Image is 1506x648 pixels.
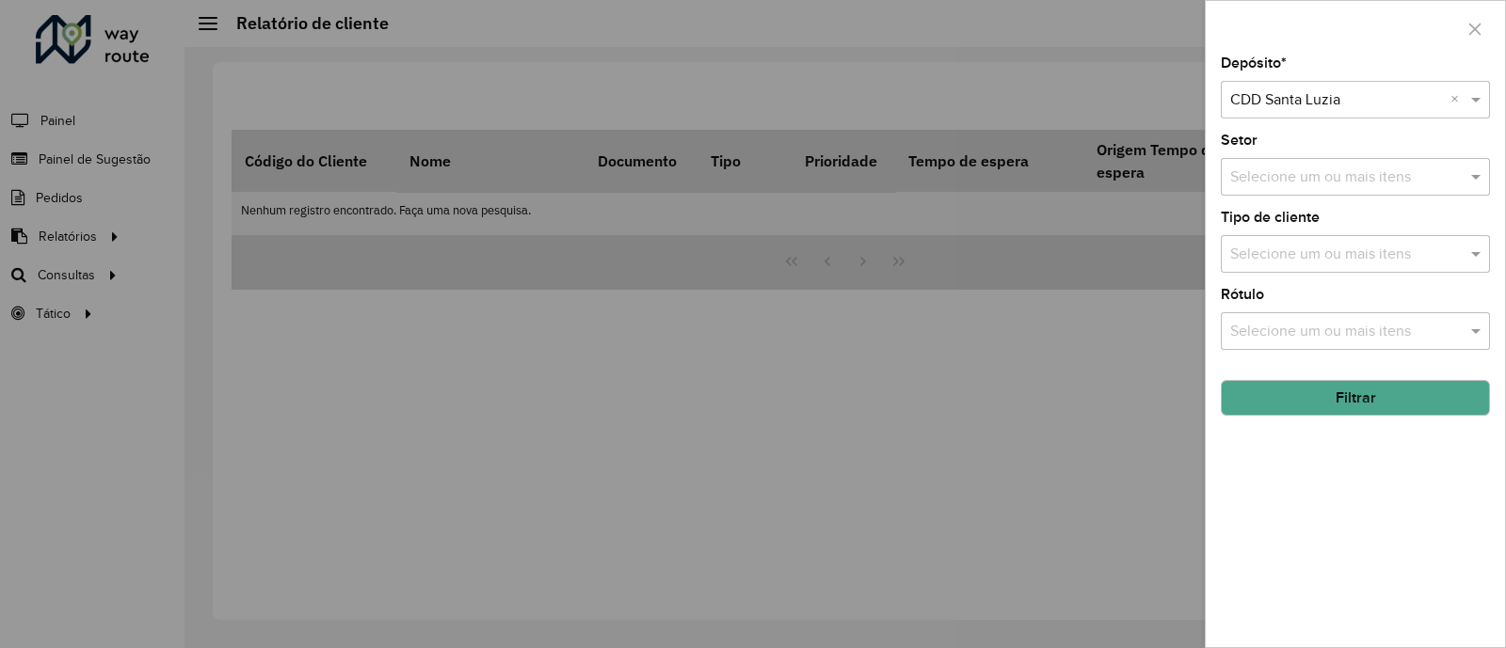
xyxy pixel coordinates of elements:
span: Clear all [1450,88,1466,111]
label: Setor [1221,129,1258,151]
button: Filtrar [1221,380,1490,416]
label: Tipo de cliente [1221,206,1320,229]
label: Rótulo [1221,283,1264,306]
label: Depósito [1221,52,1287,74]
